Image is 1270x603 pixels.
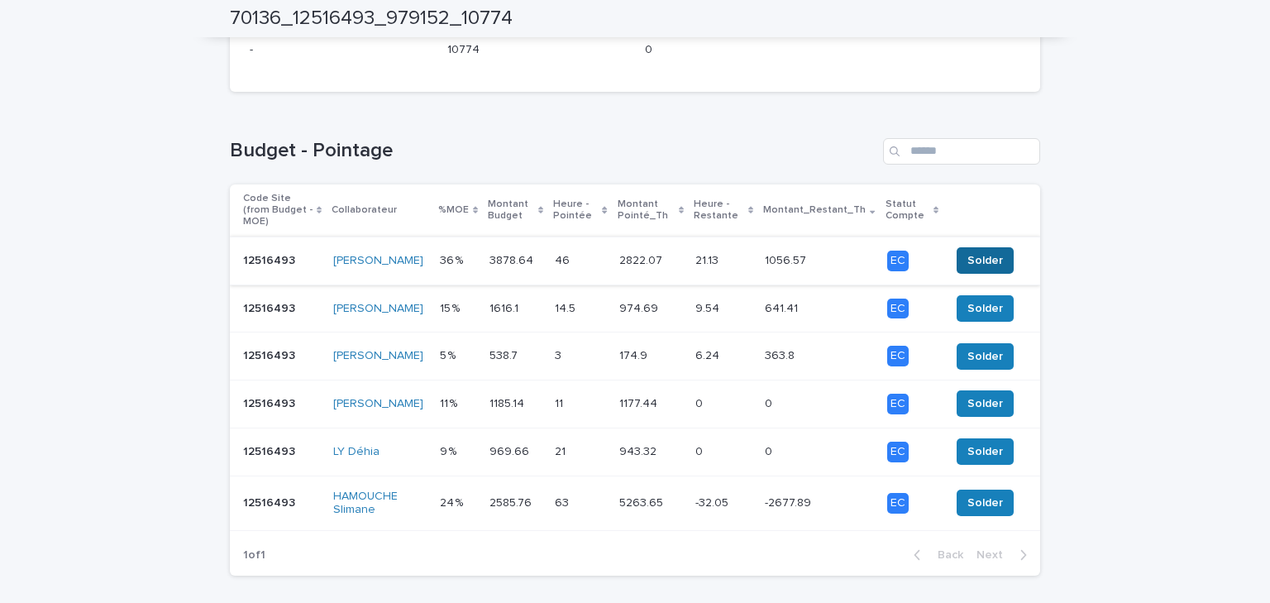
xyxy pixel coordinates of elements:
span: Solder [967,252,1003,269]
a: [PERSON_NAME] [333,302,423,316]
button: Back [900,548,970,562]
p: 1616.1 [489,299,522,316]
button: Solder [957,490,1014,516]
tr: 1251649312516493 LY Déhia 9 %9 % 969.66969.66 2121 943.32943.32 00 00 ECSolder [230,428,1040,476]
tr: 1251649312516493 [PERSON_NAME] 11 %11 % 1185.141185.14 1111 1177.441177.44 00 00 ECSolder [230,380,1040,428]
div: EC [887,346,909,366]
p: 538.7 [489,346,521,363]
p: 0 [695,442,706,459]
p: 974.69 [619,299,661,316]
p: 943.32 [619,442,660,459]
p: - [250,41,427,59]
span: Solder [967,495,1003,511]
p: 12516493 [243,493,298,510]
p: 0 [765,394,776,411]
p: 63 [555,493,572,510]
p: 0 [645,41,823,59]
tr: 1251649312516493 HAMOUCHE Slimane 24 %24 % 2585.762585.76 6363 5263.655263.65 -32.05-32.05 -2677.... [230,476,1040,531]
p: 5 % [440,346,459,363]
div: EC [887,394,909,414]
p: 1185.14 [489,394,528,411]
p: %MOE [438,201,469,219]
p: 641.41 [765,299,801,316]
p: Heure - Restante [694,195,744,226]
p: Montant Budget [488,195,534,226]
p: 3878.64 [489,251,537,268]
p: Heure - Pointée [553,195,598,226]
p: Collaborateur [332,201,397,219]
p: 5263.65 [619,493,666,510]
p: 9.54 [695,299,723,316]
p: 21 [555,442,569,459]
p: 2822.07 [619,251,666,268]
div: EC [887,251,909,271]
p: 0 [765,442,776,459]
p: 12516493 [243,394,298,411]
p: 15 % [440,299,463,316]
a: HAMOUCHE Slimane [333,490,427,518]
h2: 70136_12516493_979152_10774 [230,7,513,31]
p: 12516493 [243,299,298,316]
div: EC [887,442,909,462]
p: 969.66 [489,442,532,459]
button: Solder [957,247,1014,274]
p: Code Site (from Budget - MOE) [243,189,313,232]
p: 12516493 [243,251,298,268]
p: 1056.57 [765,251,809,268]
span: Back [928,549,963,561]
p: Statut Compte [886,195,929,226]
p: 174.9 [619,346,651,363]
button: Solder [957,390,1014,417]
p: 1177.44 [619,394,661,411]
p: 24 % [440,493,466,510]
p: Montant Pointé_Th [618,195,675,226]
p: 1 of 1 [230,535,279,576]
p: Montant_Restant_Th [763,201,866,219]
p: 6.24 [695,346,723,363]
tr: 1251649312516493 [PERSON_NAME] 15 %15 % 1616.11616.1 14.514.5 974.69974.69 9.549.54 641.41641.41 ... [230,285,1040,333]
span: Solder [967,348,1003,365]
p: -2677.89 [765,493,814,510]
a: LY Déhia [333,445,380,459]
p: 46 [555,251,573,268]
tr: 1251649312516493 [PERSON_NAME] 36 %36 % 3878.643878.64 4646 2822.072822.07 21.1321.13 1056.571056... [230,237,1040,285]
h1: Budget - Pointage [230,139,876,163]
div: EC [887,493,909,514]
p: 11 [555,394,566,411]
div: EC [887,299,909,319]
p: 12516493 [243,346,298,363]
p: 0 [695,394,706,411]
p: -32.05 [695,493,732,510]
a: [PERSON_NAME] [333,397,423,411]
p: 21.13 [695,251,722,268]
span: Solder [967,395,1003,412]
p: 9 % [440,442,460,459]
span: Solder [967,300,1003,317]
p: 10774 [447,41,625,59]
p: 14.5 [555,299,579,316]
tr: 1251649312516493 [PERSON_NAME] 5 %5 % 538.7538.7 33 174.9174.9 6.246.24 363.8363.8 ECSolder [230,333,1040,380]
input: Search [883,138,1040,165]
button: Next [970,548,1040,562]
p: 36 % [440,251,466,268]
p: 3 [555,346,565,363]
p: 2585.76 [489,493,535,510]
span: Solder [967,443,1003,460]
button: Solder [957,438,1014,465]
button: Solder [957,343,1014,370]
a: [PERSON_NAME] [333,349,423,363]
a: [PERSON_NAME] [333,254,423,268]
p: 11 % [440,394,461,411]
p: 12516493 [243,442,298,459]
button: Solder [957,295,1014,322]
p: 363.8 [765,346,798,363]
span: Next [976,549,1013,561]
